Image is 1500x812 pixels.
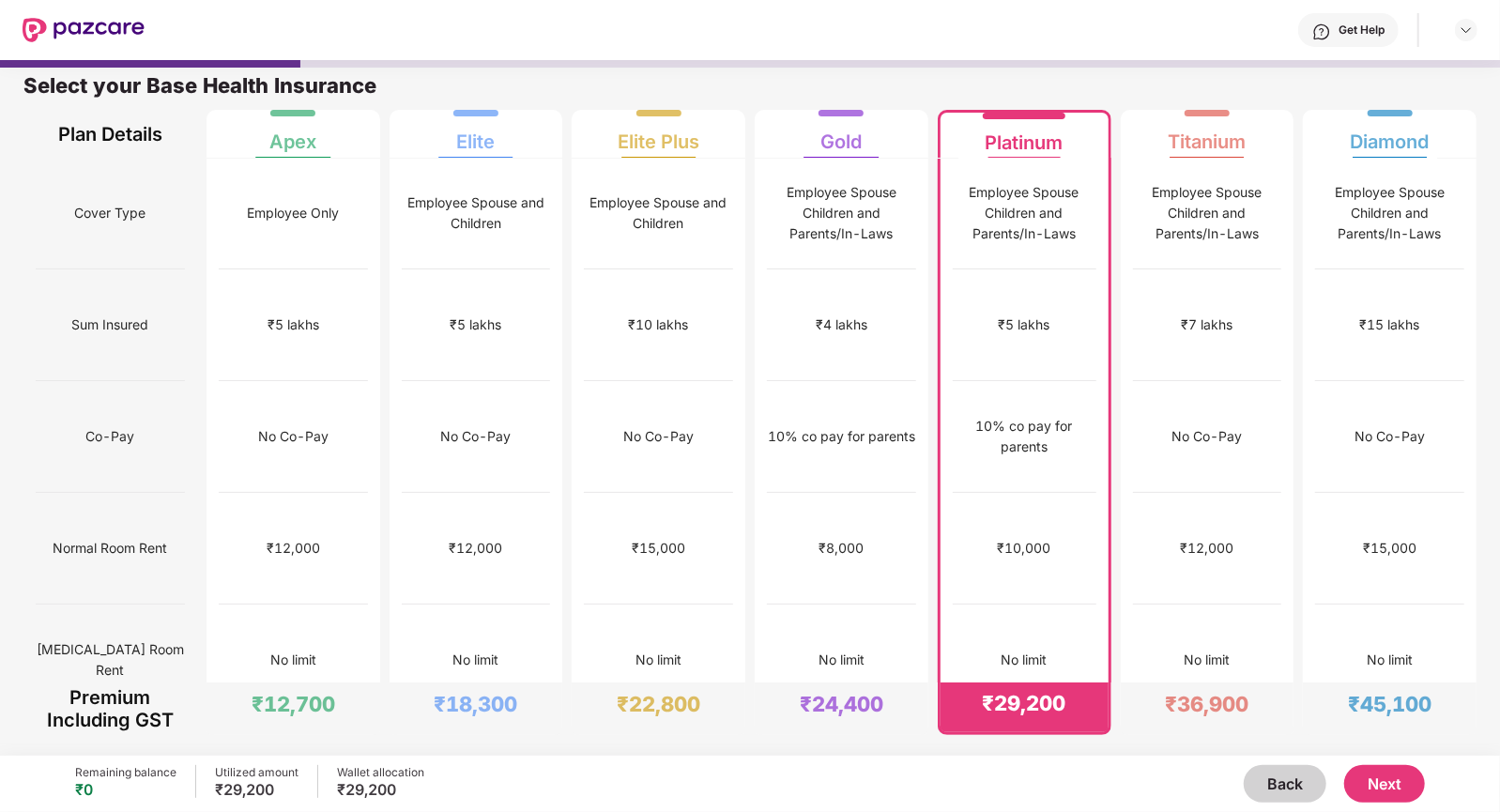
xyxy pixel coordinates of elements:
div: No limit [819,650,865,670]
div: ₹8,000 [819,538,864,559]
div: Remaining balance [75,765,176,780]
span: Normal Room Rent [53,530,167,566]
div: Elite [456,115,495,153]
div: Premium Including GST [36,682,185,735]
div: Employee Spouse Children and Parents/In-Laws [1133,182,1282,244]
div: ₹29,200 [215,780,298,799]
div: ₹12,000 [449,538,502,559]
span: Cover Type [74,195,145,231]
div: No limit [1002,650,1048,670]
div: ₹36,900 [1165,691,1248,717]
div: Elite Plus [618,115,699,153]
div: ₹7 lakhs [1181,314,1232,335]
div: ₹10 lakhs [629,314,689,335]
div: ₹5 lakhs [450,314,501,335]
div: ₹0 [75,780,176,799]
div: Utilized amount [215,765,298,780]
div: 10% co pay for parents [953,416,1096,457]
div: No Co-Pay [1355,426,1425,447]
div: Titanium [1168,115,1246,153]
div: Gold [820,115,862,153]
span: Sum Insured [71,307,148,343]
div: 10% co pay for parents [768,426,915,447]
img: svg+xml;base64,PHN2ZyBpZD0iRHJvcGRvd24tMzJ4MzIiIHhtbG5zPSJodHRwOi8vd3d3LnczLm9yZy8yMDAwL3N2ZyIgd2... [1459,23,1474,38]
div: ₹45,100 [1348,691,1431,717]
span: Co-Pay [85,419,134,454]
div: Diamond [1351,115,1430,153]
div: Employee Spouse and Children [584,192,733,234]
div: No Co-Pay [258,426,329,447]
img: svg+xml;base64,PHN2ZyBpZD0iSGVscC0zMngzMiIgeG1sbnM9Imh0dHA6Ly93d3cudzMub3JnLzIwMDAvc3ZnIiB3aWR0aD... [1312,23,1331,41]
div: No Co-Pay [1171,426,1242,447]
div: ₹10,000 [998,538,1051,559]
div: ₹5 lakhs [268,314,319,335]
div: Employee Spouse Children and Parents/In-Laws [1315,182,1464,244]
div: ₹12,700 [252,691,335,717]
div: Apex [269,115,316,153]
div: ₹18,300 [434,691,517,717]
div: No Co-Pay [440,426,511,447]
img: New Pazcare Logo [23,18,145,42]
div: Employee Only [247,203,339,223]
div: Wallet allocation [337,765,424,780]
button: Back [1244,765,1326,803]
div: ₹22,800 [617,691,700,717]
div: Get Help [1339,23,1385,38]
div: Plan Details [36,110,185,158]
div: ₹12,000 [267,538,320,559]
div: ₹15,000 [1363,538,1416,559]
div: No limit [1367,650,1413,670]
div: ₹29,200 [983,690,1066,716]
div: Employee Spouse Children and Parents/In-Laws [953,182,1096,244]
div: ₹12,000 [1180,538,1233,559]
div: No Co-Pay [623,426,694,447]
button: Next [1344,765,1425,803]
div: No limit [635,650,681,670]
div: ₹4 lakhs [816,314,867,335]
div: ₹5 lakhs [999,314,1050,335]
div: No limit [452,650,498,670]
div: Employee Spouse Children and Parents/In-Laws [767,182,916,244]
div: ₹15 lakhs [1360,314,1420,335]
div: ₹29,200 [337,780,424,799]
span: [MEDICAL_DATA] Room Rent [36,632,185,688]
div: No limit [270,650,316,670]
div: Platinum [986,116,1064,154]
div: No limit [1184,650,1230,670]
div: ₹15,000 [632,538,685,559]
div: Employee Spouse and Children [402,192,551,234]
div: ₹24,400 [800,691,883,717]
div: Select your Base Health Insurance [23,72,1477,110]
